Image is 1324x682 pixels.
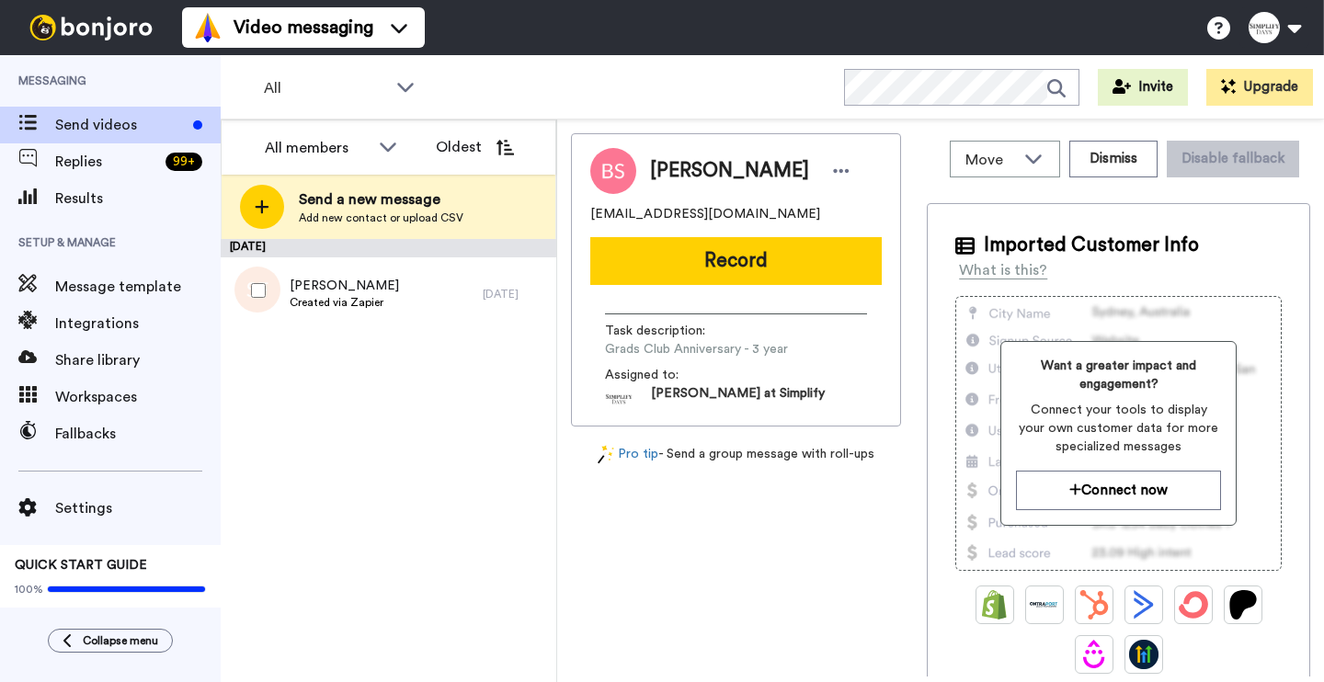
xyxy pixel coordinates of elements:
span: Grads Club Anniversary - 3 year [605,340,788,358]
img: d68a98d3-f47b-4afc-a0d4-3a8438d4301f-1535983152.jpg [605,384,633,412]
img: Patreon [1228,590,1258,619]
button: Disable fallback [1167,141,1299,177]
span: Want a greater impact and engagement? [1016,357,1221,393]
div: [DATE] [221,239,556,257]
button: Oldest [422,129,528,165]
div: [DATE] [483,287,547,301]
div: 99 + [165,153,202,171]
img: GoHighLevel [1129,640,1158,669]
span: Fallbacks [55,423,221,445]
span: [PERSON_NAME] [290,277,399,295]
span: Settings [55,497,221,519]
span: QUICK START GUIDE [15,559,147,572]
span: Share library [55,349,221,371]
button: Invite [1098,69,1188,106]
button: Dismiss [1069,141,1158,177]
a: Pro tip [598,445,658,464]
span: Collapse menu [83,633,158,648]
span: Results [55,188,221,210]
span: Send a new message [299,188,463,210]
span: Connect your tools to display your own customer data for more specialized messages [1016,401,1221,456]
img: Image of Barrie Simpson [590,148,636,194]
span: Created via Zapier [290,295,399,310]
span: Workspaces [55,386,221,408]
span: All [264,77,387,99]
span: [EMAIL_ADDRESS][DOMAIN_NAME] [590,205,820,223]
span: Task description : [605,322,734,340]
img: ActiveCampaign [1129,590,1158,619]
img: Ontraport [1030,590,1059,619]
div: What is this? [959,259,1047,281]
img: Drip [1079,640,1109,669]
button: Record [590,237,882,285]
img: Shopify [980,590,1010,619]
img: magic-wand.svg [598,445,614,464]
button: Upgrade [1206,69,1313,106]
span: [PERSON_NAME] [650,157,809,185]
img: vm-color.svg [193,13,223,42]
span: 100% [15,582,43,597]
button: Connect now [1016,471,1221,510]
span: Add new contact or upload CSV [299,210,463,225]
span: Message template [55,276,221,298]
span: Move [965,149,1015,171]
div: - Send a group message with roll-ups [571,445,901,464]
span: Integrations [55,313,221,335]
span: Imported Customer Info [984,232,1199,259]
img: Hubspot [1079,590,1109,619]
span: Assigned to: [605,366,734,384]
button: Collapse menu [48,629,173,653]
span: Send videos [55,114,186,136]
span: Video messaging [234,15,373,40]
span: [PERSON_NAME] at Simplify [651,384,825,412]
span: Replies [55,151,158,173]
img: bj-logo-header-white.svg [22,15,160,40]
img: ConvertKit [1179,590,1208,619]
div: All members [265,137,370,159]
